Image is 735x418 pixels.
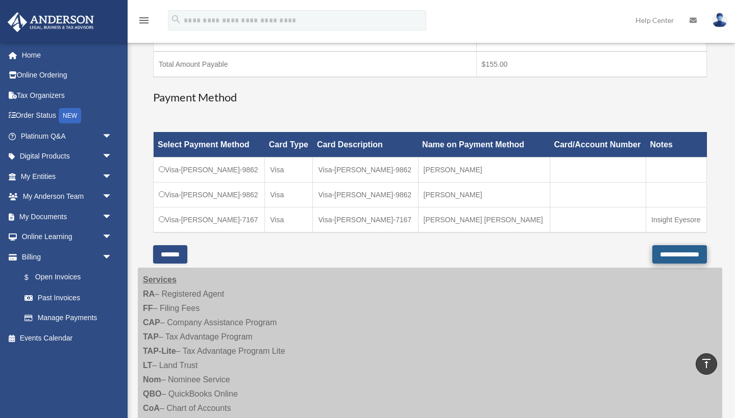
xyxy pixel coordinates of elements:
[138,18,150,27] a: menu
[143,318,160,327] strong: CAP
[418,132,550,157] th: Name on Payment Method
[14,288,122,308] a: Past Invoices
[7,45,128,65] a: Home
[313,207,418,232] td: Visa-[PERSON_NAME]-7167
[143,375,161,384] strong: Nom
[7,328,128,348] a: Events Calendar
[712,13,727,28] img: User Pic
[14,308,122,328] a: Manage Payments
[143,361,152,370] strong: LT
[7,187,128,207] a: My Anderson Teamarrow_drop_down
[265,207,313,232] td: Visa
[102,126,122,147] span: arrow_drop_down
[154,207,265,232] td: Visa-[PERSON_NAME]-7167
[550,132,646,157] th: Card/Account Number
[102,227,122,248] span: arrow_drop_down
[143,347,176,355] strong: TAP-Lite
[7,247,122,267] a: Billingarrow_drop_down
[14,267,117,288] a: $Open Invoices
[7,227,128,247] a: Online Learningarrow_drop_down
[102,206,122,227] span: arrow_drop_down
[700,357,713,370] i: vertical_align_top
[154,51,477,77] td: Total Amount Payable
[143,404,160,412] strong: CoA
[265,182,313,207] td: Visa
[102,146,122,167] span: arrow_drop_down
[646,207,707,232] td: Insight Eyesore
[30,271,35,284] span: $
[154,132,265,157] th: Select Payment Method
[313,157,418,182] td: Visa-[PERSON_NAME]-9862
[143,275,177,284] strong: Services
[153,90,707,106] h3: Payment Method
[154,182,265,207] td: Visa-[PERSON_NAME]-9862
[7,126,128,146] a: Platinum Q&Aarrow_drop_down
[476,51,706,77] td: $155.00
[7,85,128,106] a: Tax Organizers
[138,14,150,27] i: menu
[313,182,418,207] td: Visa-[PERSON_NAME]-9862
[143,332,159,341] strong: TAP
[7,106,128,126] a: Order StatusNEW
[143,389,161,398] strong: QBO
[59,108,81,123] div: NEW
[170,14,182,25] i: search
[5,12,97,32] img: Anderson Advisors Platinum Portal
[646,132,707,157] th: Notes
[265,157,313,182] td: Visa
[102,166,122,187] span: arrow_drop_down
[7,206,128,227] a: My Documentsarrow_drop_down
[418,207,550,232] td: [PERSON_NAME] [PERSON_NAME]
[265,132,313,157] th: Card Type
[143,290,155,298] strong: RA
[313,132,418,157] th: Card Description
[154,157,265,182] td: Visa-[PERSON_NAME]-9862
[418,157,550,182] td: [PERSON_NAME]
[418,182,550,207] td: [PERSON_NAME]
[7,146,128,167] a: Digital Productsarrow_drop_down
[102,247,122,268] span: arrow_drop_down
[143,304,153,312] strong: FF
[102,187,122,207] span: arrow_drop_down
[696,353,717,375] a: vertical_align_top
[7,166,128,187] a: My Entitiesarrow_drop_down
[7,65,128,86] a: Online Ordering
